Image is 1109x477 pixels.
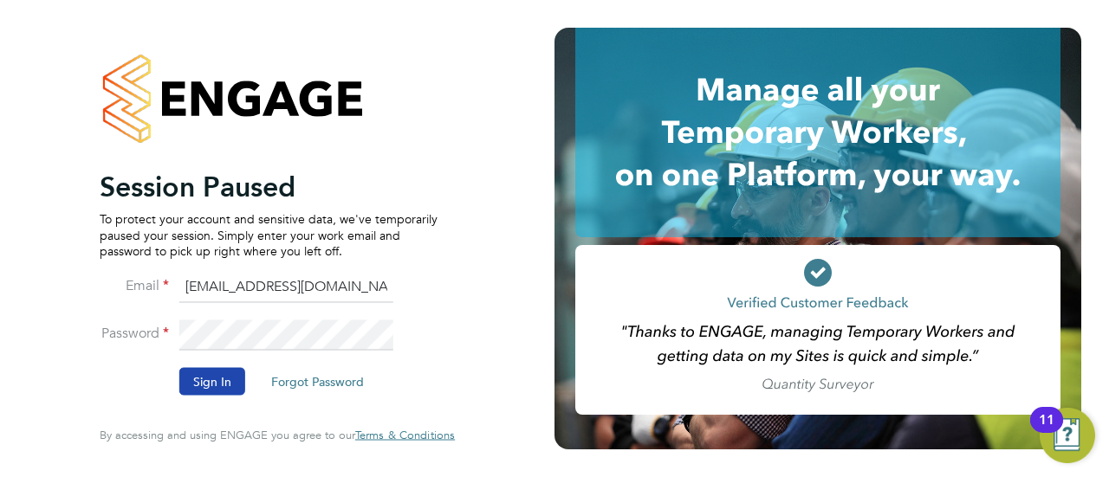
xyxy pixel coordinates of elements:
[1040,408,1095,463] button: Open Resource Center, 11 new notifications
[257,368,378,396] button: Forgot Password
[100,428,455,442] span: By accessing and using ENGAGE you agree to our
[100,170,438,204] h2: Session Paused
[179,368,245,396] button: Sign In
[1039,420,1054,442] div: 11
[355,428,455,442] span: Terms & Conditions
[100,211,438,259] p: To protect your account and sensitive data, we've temporarily paused your session. Simply enter y...
[179,271,393,302] input: Enter your work email...
[100,276,169,294] label: Email
[100,325,169,343] label: Password
[355,429,455,442] a: Terms & Conditions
